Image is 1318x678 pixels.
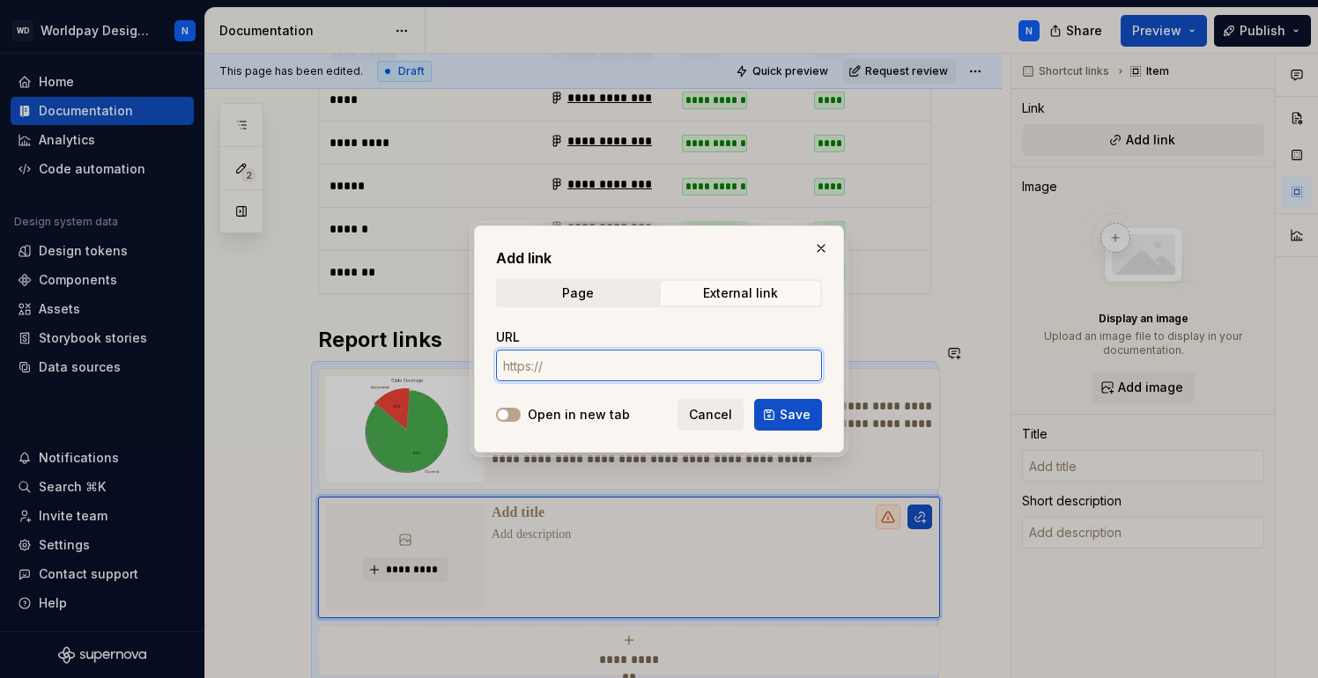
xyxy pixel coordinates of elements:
[678,399,744,431] button: Cancel
[562,286,594,300] div: Page
[496,247,822,269] h2: Add link
[528,406,630,424] label: Open in new tab
[754,399,822,431] button: Save
[496,328,520,346] label: URL
[703,286,778,300] div: External link
[689,406,732,424] span: Cancel
[496,350,822,381] input: https://
[780,406,811,424] span: Save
